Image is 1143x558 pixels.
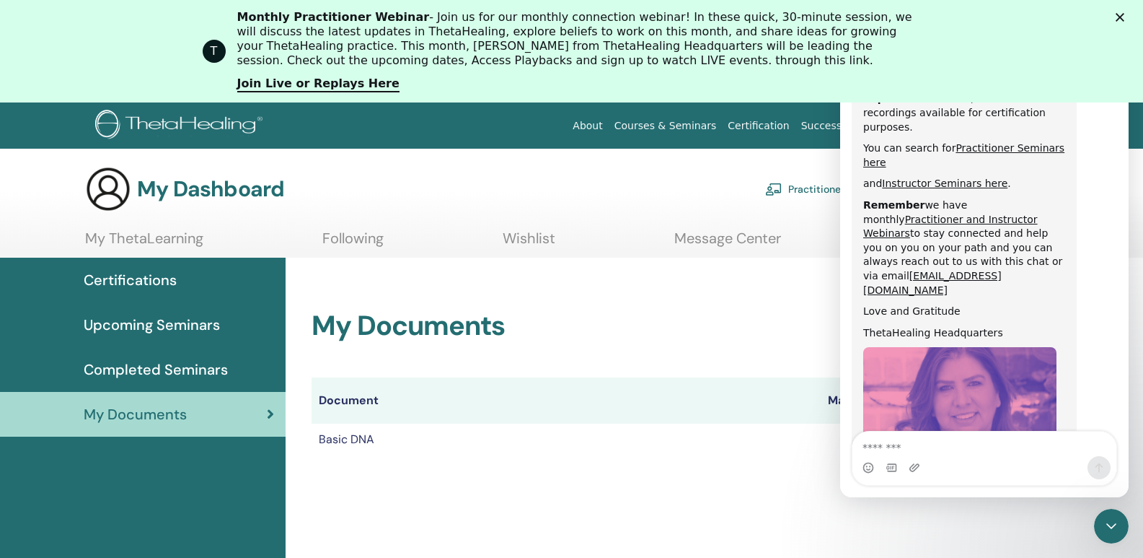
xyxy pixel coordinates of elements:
[312,378,821,424] th: Document
[23,162,225,177] div: and .
[503,230,555,258] a: Wishlist
[22,448,34,459] button: Emoji picker
[1116,13,1130,22] div: Close
[722,113,795,139] a: Certification
[322,230,384,258] a: Following
[237,77,400,92] a: Join Live or Replays Here
[765,173,899,205] a: Practitioner Dashboard
[84,359,228,380] span: Completed Seminars
[840,14,1129,497] iframe: Intercom live chat
[312,424,821,455] td: Basic DNA
[1094,509,1129,544] iframe: Intercom live chat
[69,448,80,459] button: Upload attachment
[95,110,268,142] img: logo.png
[23,184,225,283] div: we have monthly to stay connected and help you on you on your path and you can always reach out t...
[42,163,167,175] a: Instructor Seminars here
[23,256,162,282] a: [EMAIL_ADDRESS][DOMAIN_NAME]
[85,166,131,212] img: generic-user-icon.jpg
[23,128,224,154] a: Practitioner Seminars here
[312,310,1039,343] h2: My Documents
[137,176,284,202] h3: My Dashboard
[23,312,225,326] div: ThetaHealing Headquarters
[85,230,203,258] a: My ThetaLearning
[45,448,57,459] button: Gif picker
[203,40,226,63] div: Profile image for ThetaHealing
[237,10,430,24] b: Monthly Practitioner Webinar
[765,183,782,196] img: chalkboard-teacher.svg
[23,127,225,155] div: You can search for
[12,417,276,442] textarea: Message…
[821,378,912,424] th: Manuals
[23,36,215,76] b: ThetaHealing Practitioner and Instructor Certification Seminars
[795,113,886,139] a: Success Stories
[674,230,781,258] a: Message Center
[23,6,225,120] div: While Enhancement Seminars are recorded and available on demand, are conducted , with no recordin...
[237,10,918,68] div: - Join us for our monthly connection webinar! In these quick, 30-minute session, we will discuss ...
[23,199,198,225] a: Practitioner and Instructor Webinars
[84,404,187,425] span: My Documents
[609,113,723,139] a: Courses & Seminars
[84,314,220,336] span: Upcoming Seminars
[23,185,84,196] b: Remember
[247,442,270,465] button: Send a message…
[567,113,608,139] a: About
[84,269,177,291] span: Certifications
[23,290,225,305] div: Love and Gratitude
